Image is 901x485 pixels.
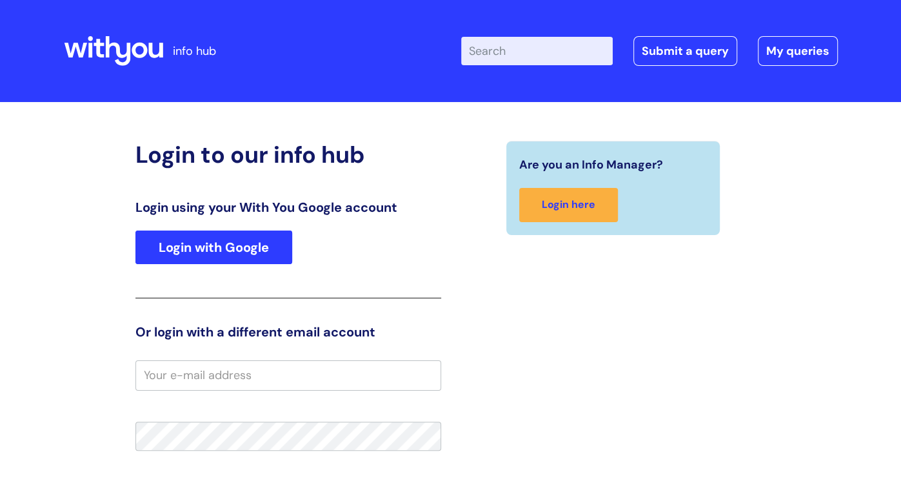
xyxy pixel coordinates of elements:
[135,141,441,169] h2: Login to our info hub
[519,154,663,175] span: Are you an Info Manager?
[633,36,737,66] a: Submit a query
[461,37,613,65] input: Search
[758,36,838,66] a: My queries
[135,231,292,264] a: Login with Google
[135,360,441,390] input: Your e-mail address
[519,188,618,222] a: Login here
[173,41,216,61] p: info hub
[135,200,441,215] h3: Login using your With You Google account
[135,324,441,340] h3: Or login with a different email account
